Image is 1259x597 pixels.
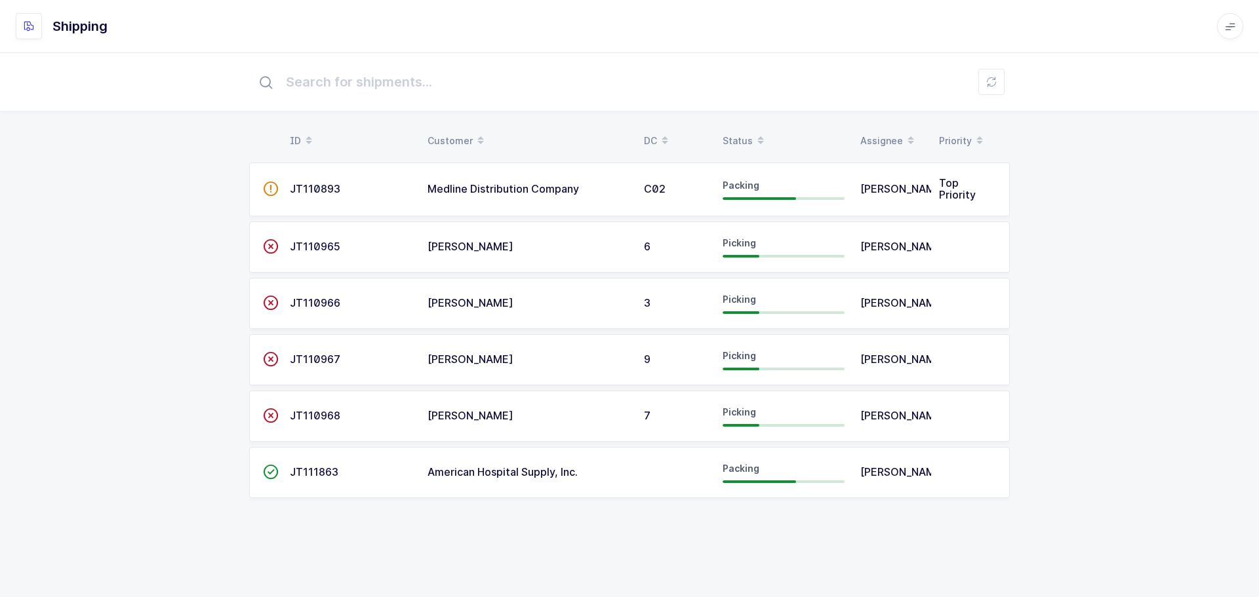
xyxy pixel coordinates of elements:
[723,237,756,248] span: Picking
[263,240,279,253] span: 
[860,465,946,478] span: [PERSON_NAME]
[644,296,650,309] span: 3
[939,130,1002,152] div: Priority
[644,130,707,152] div: DC
[723,463,759,474] span: Packing
[644,409,650,422] span: 7
[249,61,1010,103] input: Search for shipments...
[428,409,513,422] span: [PERSON_NAME]
[428,130,628,152] div: Customer
[723,294,756,305] span: Picking
[263,296,279,309] span: 
[723,350,756,361] span: Picking
[428,296,513,309] span: [PERSON_NAME]
[644,353,650,366] span: 9
[428,465,578,478] span: American Hospital Supply, Inc.
[723,406,756,417] span: Picking
[263,465,279,478] span: 
[290,182,340,195] span: JT110893
[644,182,666,195] span: C02
[723,130,845,152] div: Status
[860,182,946,195] span: [PERSON_NAME]
[860,409,946,422] span: [PERSON_NAME]
[290,130,412,152] div: ID
[428,240,513,253] span: [PERSON_NAME]
[290,240,340,253] span: JT110965
[52,16,108,37] h1: Shipping
[290,465,338,478] span: JT111863
[290,296,340,309] span: JT110966
[644,240,650,253] span: 6
[939,176,976,201] span: Top Priority
[290,409,340,422] span: JT110968
[263,182,279,195] span: 
[428,182,579,195] span: Medline Distribution Company
[860,130,923,152] div: Assignee
[263,353,279,366] span: 
[860,353,946,366] span: [PERSON_NAME]
[428,353,513,366] span: [PERSON_NAME]
[860,296,946,309] span: [PERSON_NAME]
[723,180,759,191] span: Packing
[290,353,340,366] span: JT110967
[860,240,946,253] span: [PERSON_NAME]
[263,409,279,422] span: 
